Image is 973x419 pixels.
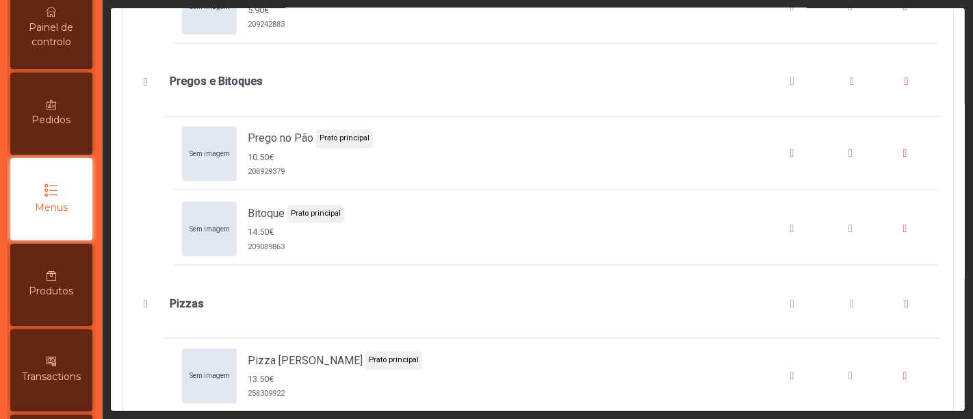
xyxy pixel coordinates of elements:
span: Sem imagem [190,149,230,159]
span: 5.90€ [248,3,269,16]
span: Prato principal [369,355,419,366]
span: Menus [35,201,68,215]
span: Painel de controlo [14,21,89,49]
span: 258309922 [248,388,422,400]
div: Bitoque [148,193,939,265]
b: Pizzas [170,296,204,312]
span: Prato principal [320,133,369,144]
span: Prego no Pão [248,130,313,147]
div: Pizza Marguerita [148,340,939,412]
div: Pregos e Bitoques [135,48,940,117]
b: Pregos e Bitoques [170,73,263,90]
span: 209089863 [248,242,344,253]
span: 10.50€ [248,151,274,164]
span: 209242883 [248,19,360,31]
span: Pizza [PERSON_NAME] [248,353,363,369]
span: Prato principal [291,208,341,220]
span: Pedidos [32,113,71,127]
span: Bitoque [248,205,285,222]
span: 208929379 [248,166,373,178]
span: Sem imagem [190,370,230,381]
span: Transactions [22,370,81,384]
span: Sem imagem [190,224,230,234]
span: 13.50€ [248,372,274,385]
span: 14.50€ [248,225,274,238]
div: Prego no Pão [148,118,939,190]
span: Produtos [29,284,74,299]
div: Pizzas [135,270,940,339]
